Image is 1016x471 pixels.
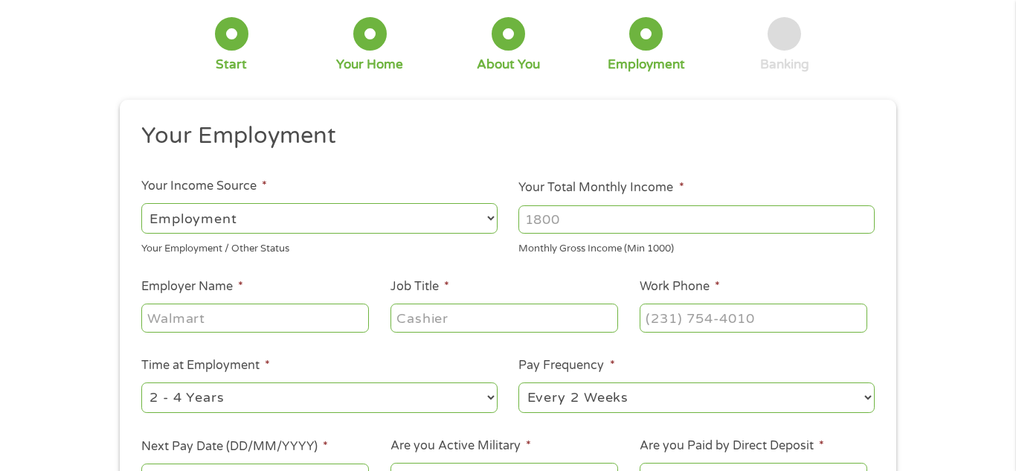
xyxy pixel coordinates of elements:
div: Banking [760,57,809,73]
label: Your Total Monthly Income [518,180,684,196]
label: Work Phone [640,279,720,295]
input: 1800 [518,205,875,234]
label: Next Pay Date (DD/MM/YYYY) [141,439,328,455]
input: (231) 754-4010 [640,304,867,332]
input: Walmart [141,304,369,332]
label: Employer Name [141,279,243,295]
div: Your Home [336,57,403,73]
label: Time at Employment [141,358,270,374]
input: Cashier [390,304,618,332]
label: Are you Active Military [390,438,531,454]
div: Employment [608,57,685,73]
label: Your Income Source [141,179,267,194]
div: Monthly Gross Income (Min 1000) [518,237,875,257]
label: Are you Paid by Direct Deposit [640,438,824,454]
div: About You [477,57,540,73]
div: Start [216,57,247,73]
div: Your Employment / Other Status [141,237,498,257]
h2: Your Employment [141,121,864,151]
label: Job Title [390,279,449,295]
label: Pay Frequency [518,358,614,374]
